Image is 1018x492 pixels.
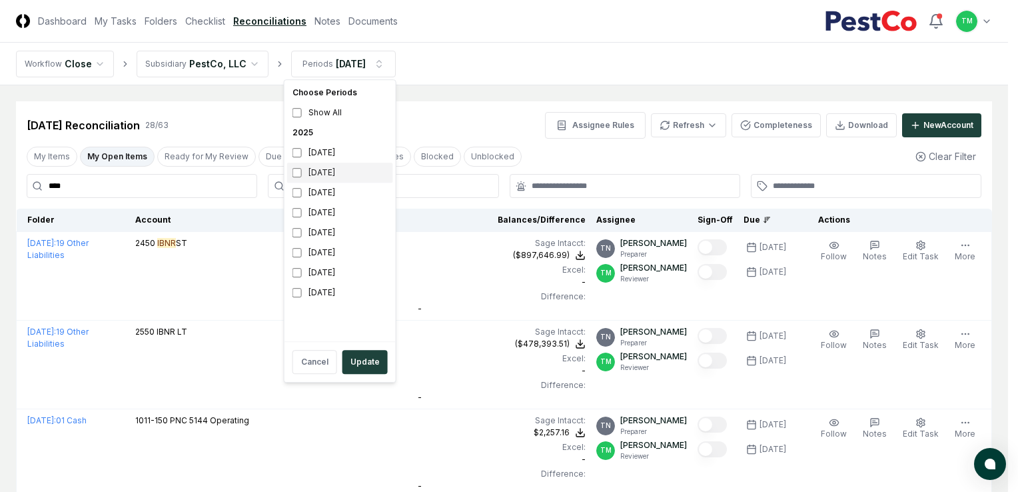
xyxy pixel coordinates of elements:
[287,163,393,183] div: [DATE]
[342,350,388,374] button: Update
[287,283,393,303] div: [DATE]
[292,350,337,374] button: Cancel
[287,143,393,163] div: [DATE]
[287,123,393,143] div: 2025
[287,223,393,243] div: [DATE]
[287,203,393,223] div: [DATE]
[287,243,393,263] div: [DATE]
[287,183,393,203] div: [DATE]
[287,83,393,103] div: Choose Periods
[287,103,393,123] div: Show All
[287,263,393,283] div: [DATE]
